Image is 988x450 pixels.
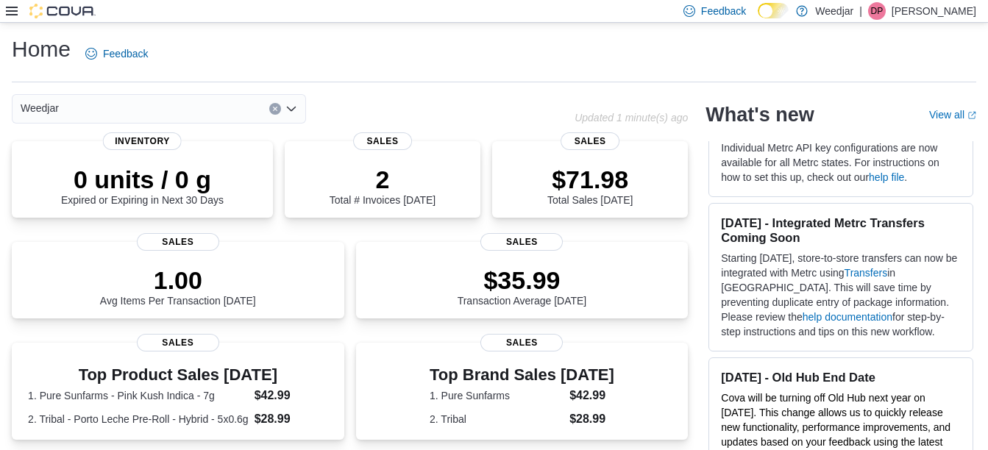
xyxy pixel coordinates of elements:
[815,2,853,20] p: Weedjar
[859,2,862,20] p: |
[701,4,746,18] span: Feedback
[353,132,412,150] span: Sales
[967,111,976,120] svg: External link
[430,388,564,403] dt: 1. Pure Sunfarms
[569,387,614,404] dd: $42.99
[61,165,224,194] p: 0 units / 0 g
[480,233,563,251] span: Sales
[330,165,436,206] div: Total # Invoices [DATE]
[12,35,71,64] h1: Home
[255,387,328,404] dd: $42.99
[255,410,328,428] dd: $28.99
[721,215,961,245] h3: [DATE] - Integrated Metrc Transfers Coming Soon
[330,165,436,194] p: 2
[28,366,327,384] h3: Top Product Sales [DATE]
[100,265,256,307] div: Avg Items Per Transaction [DATE]
[869,171,904,183] a: help file
[458,265,587,307] div: Transaction Average [DATE]
[269,103,281,115] button: Clear input
[430,366,614,384] h3: Top Brand Sales [DATE]
[458,265,587,295] p: $35.99
[103,132,182,150] span: Inventory
[758,3,789,18] input: Dark Mode
[721,140,961,185] p: Individual Metrc API key configurations are now available for all Metrc states. For instructions ...
[28,388,249,403] dt: 1. Pure Sunfarms - Pink Kush Indica - 7g
[79,39,154,68] a: Feedback
[100,265,256,295] p: 1.00
[137,233,219,251] span: Sales
[61,165,224,206] div: Expired or Expiring in Next 30 Days
[480,334,563,351] span: Sales
[871,2,884,20] span: DP
[758,18,758,19] span: Dark Mode
[845,267,888,279] a: Transfers
[892,2,976,20] p: [PERSON_NAME]
[285,103,297,115] button: Open list of options
[29,4,96,18] img: Cova
[929,109,976,121] a: View allExternal link
[721,370,961,385] h3: [DATE] - Old Hub End Date
[721,251,961,339] p: Starting [DATE], store-to-store transfers can now be integrated with Metrc using in [GEOGRAPHIC_D...
[868,2,886,20] div: Dora Pereira
[706,103,814,126] h2: What's new
[137,334,219,351] span: Sales
[103,46,148,61] span: Feedback
[430,412,564,426] dt: 2. Tribal
[575,112,688,124] p: Updated 1 minute(s) ago
[547,165,633,194] p: $71.98
[561,132,619,150] span: Sales
[803,311,892,323] a: help documentation
[569,410,614,428] dd: $28.99
[28,412,249,426] dt: 2. Tribal - Porto Leche Pre-Roll - Hybrid - 5x0.6g
[21,99,59,117] span: Weedjar
[547,165,633,206] div: Total Sales [DATE]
